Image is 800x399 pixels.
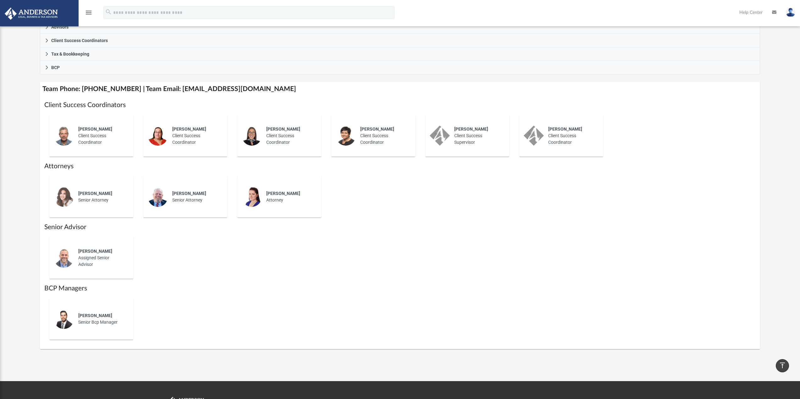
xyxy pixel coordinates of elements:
[51,52,89,56] span: Tax & Bookkeeping
[105,8,112,15] i: search
[85,12,92,16] a: menu
[360,127,394,132] span: [PERSON_NAME]
[40,82,760,96] h4: Team Phone: [PHONE_NUMBER] | Team Email: [EMAIL_ADDRESS][DOMAIN_NAME]
[40,61,760,74] a: BCP
[430,126,450,146] img: thumbnail
[51,38,108,43] span: Client Success Coordinators
[44,162,756,171] h1: Attorneys
[40,20,760,34] a: Advisors
[44,284,756,293] h1: BCP Managers
[44,100,756,110] h1: Client Success Coordinators
[54,187,74,207] img: thumbnail
[786,8,795,17] img: User Pic
[78,249,112,254] span: [PERSON_NAME]
[54,126,74,146] img: thumbnail
[172,191,206,196] span: [PERSON_NAME]
[51,25,69,29] span: Advisors
[336,126,356,146] img: thumbnail
[148,187,168,207] img: thumbnail
[74,244,129,272] div: Assigned Senior Advisor
[168,186,223,208] div: Senior Attorney
[78,191,112,196] span: [PERSON_NAME]
[54,309,74,329] img: thumbnail
[266,191,300,196] span: [PERSON_NAME]
[74,186,129,208] div: Senior Attorney
[450,121,505,150] div: Client Success Supervisor
[78,127,112,132] span: [PERSON_NAME]
[40,47,760,61] a: Tax & Bookkeeping
[544,121,599,150] div: Client Success Coordinator
[51,65,60,70] span: BCP
[74,121,129,150] div: Client Success Coordinator
[266,127,300,132] span: [PERSON_NAME]
[85,9,92,16] i: menu
[242,126,262,146] img: thumbnail
[40,34,760,47] a: Client Success Coordinators
[242,187,262,207] img: thumbnail
[524,126,544,146] img: thumbnail
[74,308,129,330] div: Senior Bcp Manager
[148,126,168,146] img: thumbnail
[3,8,60,20] img: Anderson Advisors Platinum Portal
[44,223,756,232] h1: Senior Advisor
[776,359,789,372] a: vertical_align_top
[356,121,411,150] div: Client Success Coordinator
[78,313,112,318] span: [PERSON_NAME]
[172,127,206,132] span: [PERSON_NAME]
[779,362,786,369] i: vertical_align_top
[262,186,317,208] div: Attorney
[548,127,582,132] span: [PERSON_NAME]
[454,127,488,132] span: [PERSON_NAME]
[262,121,317,150] div: Client Success Coordinator
[54,248,74,268] img: thumbnail
[168,121,223,150] div: Client Success Coordinator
